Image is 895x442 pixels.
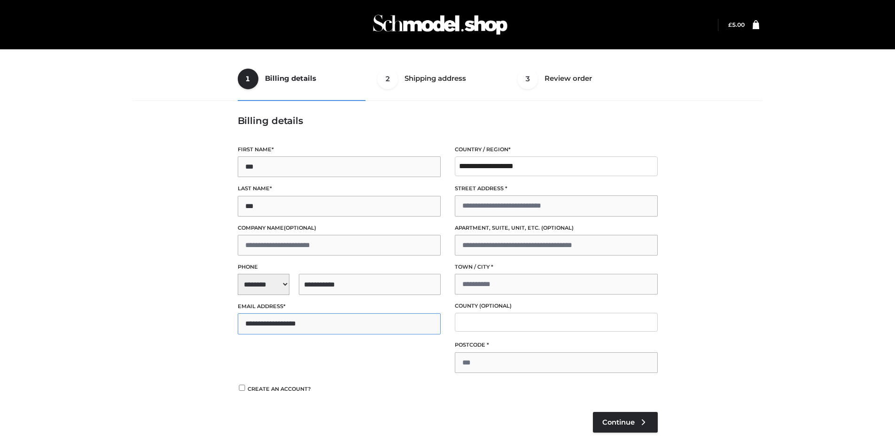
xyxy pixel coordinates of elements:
label: County [455,302,658,310]
span: £ [728,21,732,28]
span: Continue [602,418,635,426]
span: Create an account? [248,386,311,392]
label: First name [238,145,441,154]
label: Street address [455,184,658,193]
a: £5.00 [728,21,745,28]
label: Last name [238,184,441,193]
img: Schmodel Admin 964 [370,6,511,43]
h3: Billing details [238,115,658,126]
label: Postcode [455,341,658,349]
label: Town / City [455,263,658,271]
label: Email address [238,302,441,311]
a: Continue [593,412,658,433]
bdi: 5.00 [728,21,745,28]
label: Company name [238,224,441,233]
span: (optional) [479,302,512,309]
span: (optional) [284,225,316,231]
label: Apartment, suite, unit, etc. [455,224,658,233]
label: Country / Region [455,145,658,154]
input: Create an account? [238,385,246,391]
label: Phone [238,263,441,271]
span: (optional) [541,225,574,231]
